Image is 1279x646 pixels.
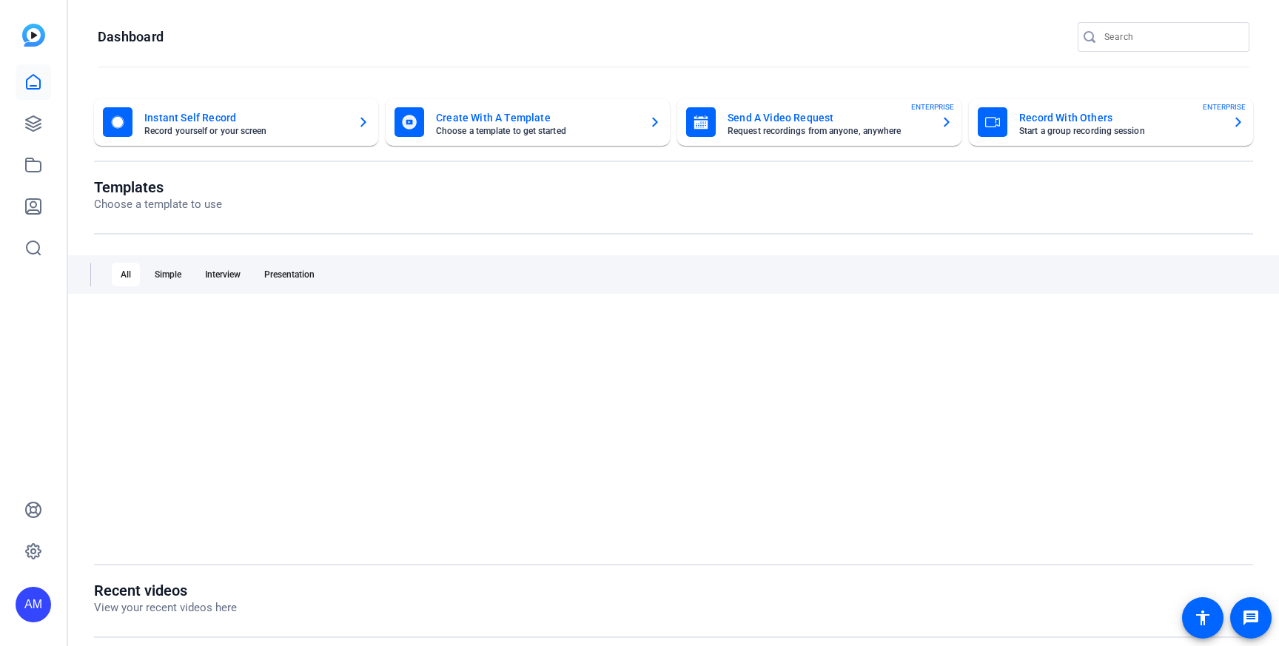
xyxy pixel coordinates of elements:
mat-icon: accessibility [1194,609,1212,627]
button: Instant Self RecordRecord yourself or your screen [94,98,378,146]
mat-icon: message [1242,609,1260,627]
div: Presentation [255,263,323,286]
mat-card-subtitle: Request recordings from anyone, anywhere [728,127,929,135]
button: Send A Video RequestRequest recordings from anyone, anywhereENTERPRISE [677,98,961,146]
img: blue-gradient.svg [22,24,45,47]
h1: Templates [94,178,222,196]
mat-card-title: Record With Others [1019,109,1221,127]
mat-card-subtitle: Choose a template to get started [436,127,637,135]
span: ENTERPRISE [1203,101,1246,112]
p: Choose a template to use [94,196,222,213]
h1: Recent videos [94,582,237,599]
mat-card-title: Instant Self Record [144,109,346,127]
button: Record With OthersStart a group recording sessionENTERPRISE [969,98,1253,146]
mat-card-subtitle: Start a group recording session [1019,127,1221,135]
div: Interview [196,263,249,286]
mat-card-title: Create With A Template [436,109,637,127]
button: Create With A TemplateChoose a template to get started [386,98,670,146]
input: Search [1104,28,1238,46]
div: Simple [146,263,190,286]
div: All [112,263,140,286]
div: AM [16,587,51,622]
mat-card-title: Send A Video Request [728,109,929,127]
p: View your recent videos here [94,599,237,616]
mat-card-subtitle: Record yourself or your screen [144,127,346,135]
h1: Dashboard [98,28,164,46]
span: ENTERPRISE [911,101,954,112]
